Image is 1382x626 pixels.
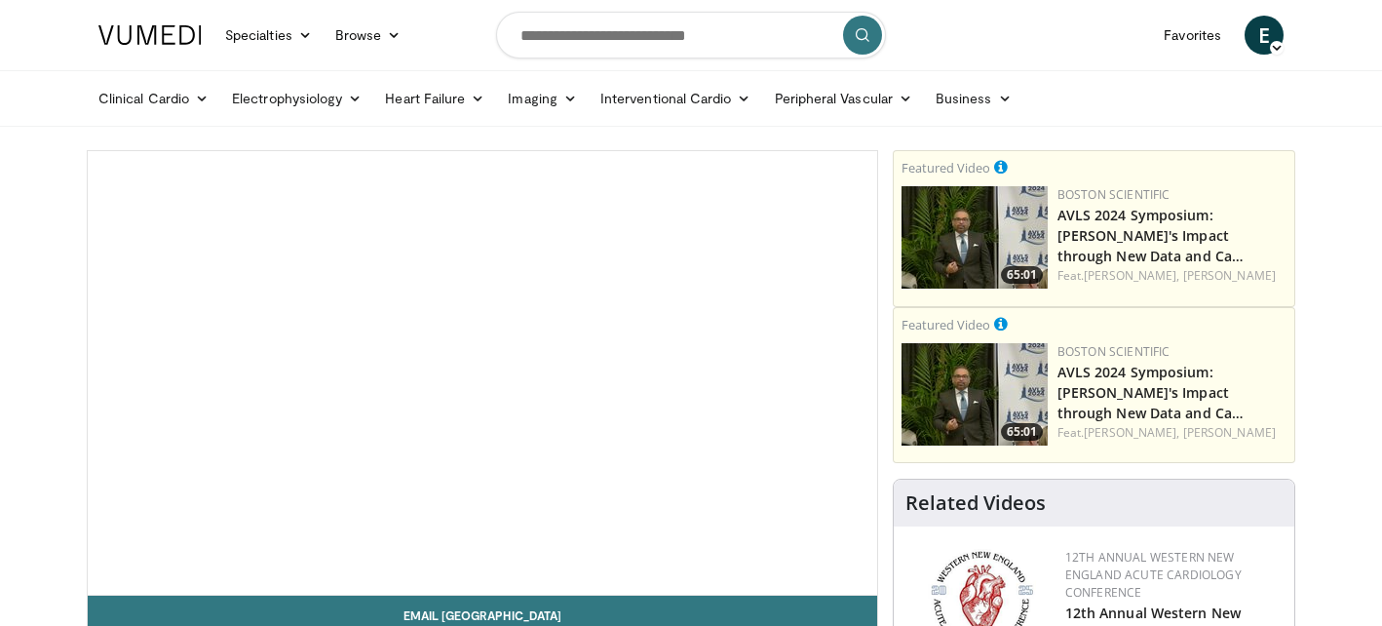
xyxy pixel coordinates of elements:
a: Electrophysiology [220,79,373,118]
a: Clinical Cardio [87,79,220,118]
div: Feat. [1057,267,1286,285]
a: Interventional Cardio [589,79,763,118]
a: 65:01 [902,343,1048,446]
a: AVLS 2024 Symposium: [PERSON_NAME]'s Impact through New Data and Ca… [1057,363,1244,422]
a: Boston Scientific [1057,343,1171,360]
a: Peripheral Vascular [763,79,924,118]
span: 65:01 [1001,266,1043,284]
a: Imaging [496,79,589,118]
a: AVLS 2024 Symposium: [PERSON_NAME]'s Impact through New Data and Ca… [1057,206,1244,265]
a: Browse [324,16,413,55]
a: [PERSON_NAME] [1183,424,1276,441]
a: [PERSON_NAME], [1084,267,1179,284]
a: [PERSON_NAME], [1084,424,1179,441]
a: [PERSON_NAME] [1183,267,1276,284]
div: Feat. [1057,424,1286,442]
img: VuMedi Logo [98,25,202,45]
a: 12th Annual Western New England Acute Cardiology Conference [1065,549,1242,601]
a: Boston Scientific [1057,186,1171,203]
a: Favorites [1152,16,1233,55]
a: Specialties [213,16,324,55]
a: Heart Failure [373,79,496,118]
small: Featured Video [902,159,990,176]
input: Search topics, interventions [496,12,886,59]
img: 607839b9-54d4-4fb2-9520-25a5d2532a31.150x105_q85_crop-smart_upscale.jpg [902,343,1048,446]
a: E [1245,16,1284,55]
img: 607839b9-54d4-4fb2-9520-25a5d2532a31.150x105_q85_crop-smart_upscale.jpg [902,186,1048,289]
small: Featured Video [902,316,990,333]
h4: Related Videos [905,491,1046,515]
a: Business [924,79,1023,118]
span: 65:01 [1001,423,1043,441]
video-js: Video Player [88,151,877,596]
a: 65:01 [902,186,1048,289]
